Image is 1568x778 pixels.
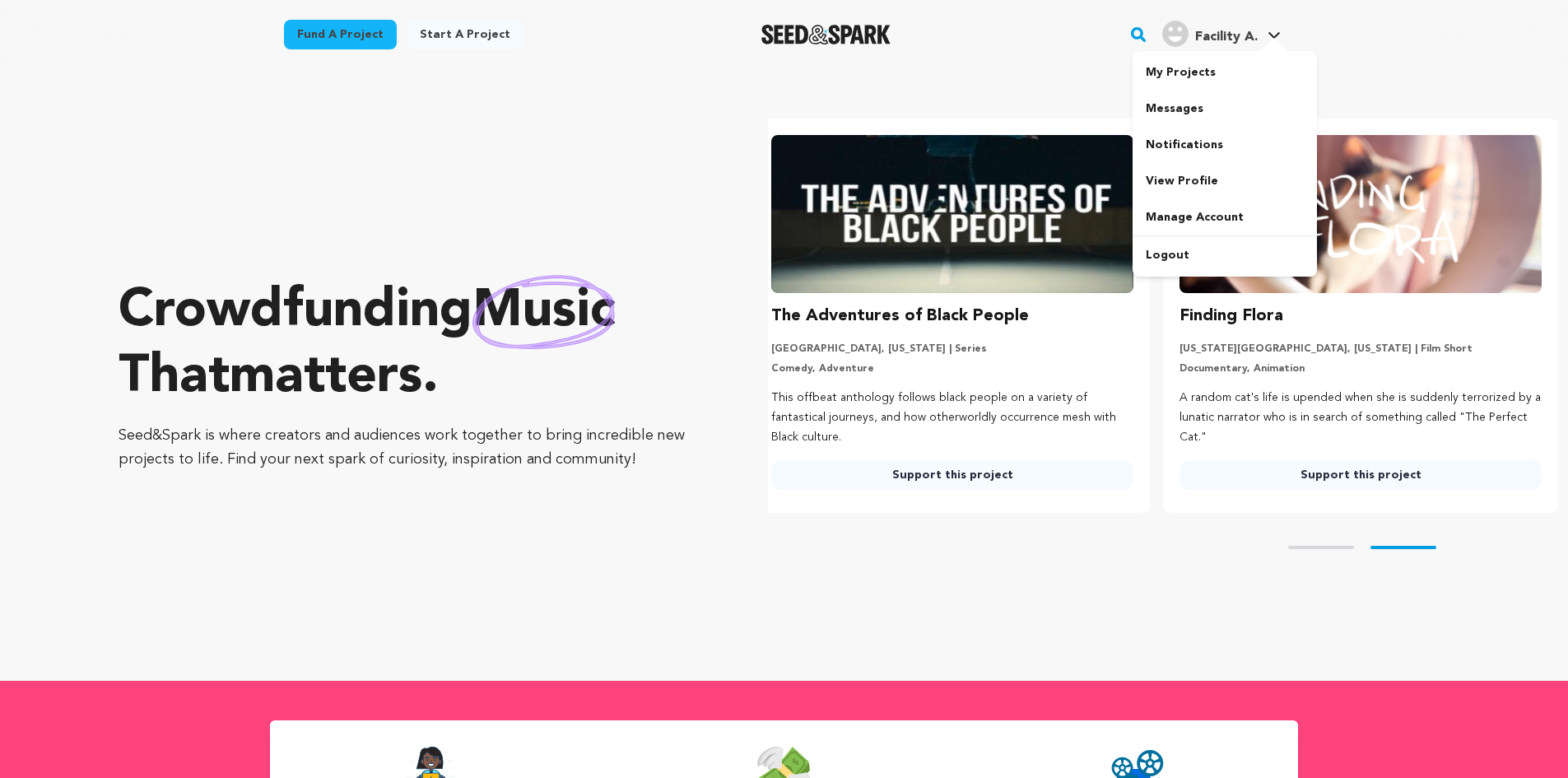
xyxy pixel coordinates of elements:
[761,25,891,44] img: Seed&Spark Logo Dark Mode
[771,342,1133,356] p: [GEOGRAPHIC_DATA], [US_STATE] | Series
[472,275,615,348] img: hand sketched image
[1179,303,1283,329] h3: Finding Flora
[1179,342,1542,356] p: [US_STATE][GEOGRAPHIC_DATA], [US_STATE] | Film Short
[761,25,891,44] a: Seed&Spark Homepage
[407,20,523,49] a: Start a project
[1133,237,1317,273] a: Logout
[1162,21,1189,47] img: user.png
[1133,91,1317,127] a: Messages
[771,362,1133,375] p: Comedy, Adventure
[119,424,702,472] p: Seed&Spark is where creators and audiences work together to bring incredible new projects to life...
[1133,199,1317,235] a: Manage Account
[119,279,702,411] p: Crowdfunding that .
[771,389,1133,447] p: This offbeat anthology follows black people on a variety of fantastical journeys, and how otherwo...
[1133,127,1317,163] a: Notifications
[1133,163,1317,199] a: View Profile
[771,460,1133,490] a: Support this project
[230,352,422,404] span: matters
[1159,17,1284,47] a: Facility A.'s Profile
[1179,135,1542,293] img: Finding Flora image
[1195,30,1258,44] span: Facility A.
[1159,17,1284,52] span: Facility A.'s Profile
[1179,362,1542,375] p: Documentary, Animation
[284,20,397,49] a: Fund a project
[1179,389,1542,447] p: A random cat's life is upended when she is suddenly terrorized by a lunatic narrator who is in se...
[1179,460,1542,490] a: Support this project
[771,135,1133,293] img: The Adventures of Black People image
[1133,54,1317,91] a: My Projects
[771,303,1029,329] h3: The Adventures of Black People
[1162,21,1258,47] div: Facility A.'s Profile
